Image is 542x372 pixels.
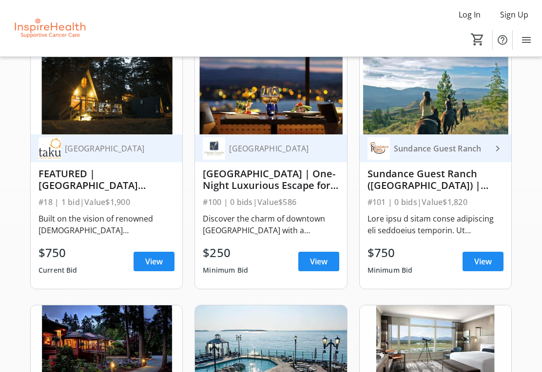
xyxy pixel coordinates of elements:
[492,7,536,22] button: Sign Up
[39,137,61,160] img: Taku Resort and Marina
[195,49,347,134] img: Chateau Victoria Hotel & Suites | One-Night Luxurious Escape for Two
[203,213,339,236] div: Discover the charm of downtown [GEOGRAPHIC_DATA] with a luxurious one-night stay in a spacious on...
[61,144,163,153] div: [GEOGRAPHIC_DATA]
[368,137,390,160] img: Sundance Guest Ranch
[474,256,492,267] span: View
[390,144,492,153] div: Sundance Guest Ranch
[39,213,174,236] div: Built on the vision of renowned [DEMOGRAPHIC_DATA] philanthropist and social innovator [PERSON_NA...
[360,134,511,162] a: Sundance Guest RanchSundance Guest Ranch
[203,195,339,209] div: #100 | 0 bids | Value $586
[451,7,488,22] button: Log In
[463,252,503,271] a: View
[310,256,328,267] span: View
[459,9,481,20] span: Log In
[368,244,413,261] div: $750
[134,252,174,271] a: View
[368,168,503,191] div: Sundance Guest Ranch ([GEOGRAPHIC_DATA]) | Two-Night Getaway for 2
[368,195,503,209] div: #101 | 0 bids | Value $1,820
[203,168,339,191] div: [GEOGRAPHIC_DATA] | One-Night Luxurious Escape for Two
[39,168,174,191] div: FEATURED |[GEOGRAPHIC_DATA] Getaway | 3 Nights with Golf
[500,9,528,20] span: Sign Up
[368,213,503,236] div: Lore ipsu d sitam conse adipiscing eli seddoeius temporin. Ut laboreetdolo mag-aliquaeni adminimv...
[298,252,339,271] a: View
[493,30,512,50] button: Help
[517,30,536,50] button: Menu
[203,244,248,261] div: $250
[368,261,413,279] div: Minimum Bid
[31,49,182,134] img: FEATURED |Taku Resort Beachhouse Getaway | 3 Nights with Golf
[6,4,93,53] img: InspireHealth Supportive Cancer Care's Logo
[469,31,486,48] button: Cart
[39,261,77,279] div: Current Bid
[225,144,327,153] div: [GEOGRAPHIC_DATA]
[203,261,248,279] div: Minimum Bid
[39,195,174,209] div: #18 | 1 bid | Value $1,900
[203,137,225,160] img: Chateau Victoria Hotel & Suites
[39,244,77,261] div: $750
[360,49,511,134] img: Sundance Guest Ranch (Ashcroft) | Two-Night Getaway for 2
[492,143,503,154] mat-icon: keyboard_arrow_right
[145,256,163,267] span: View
